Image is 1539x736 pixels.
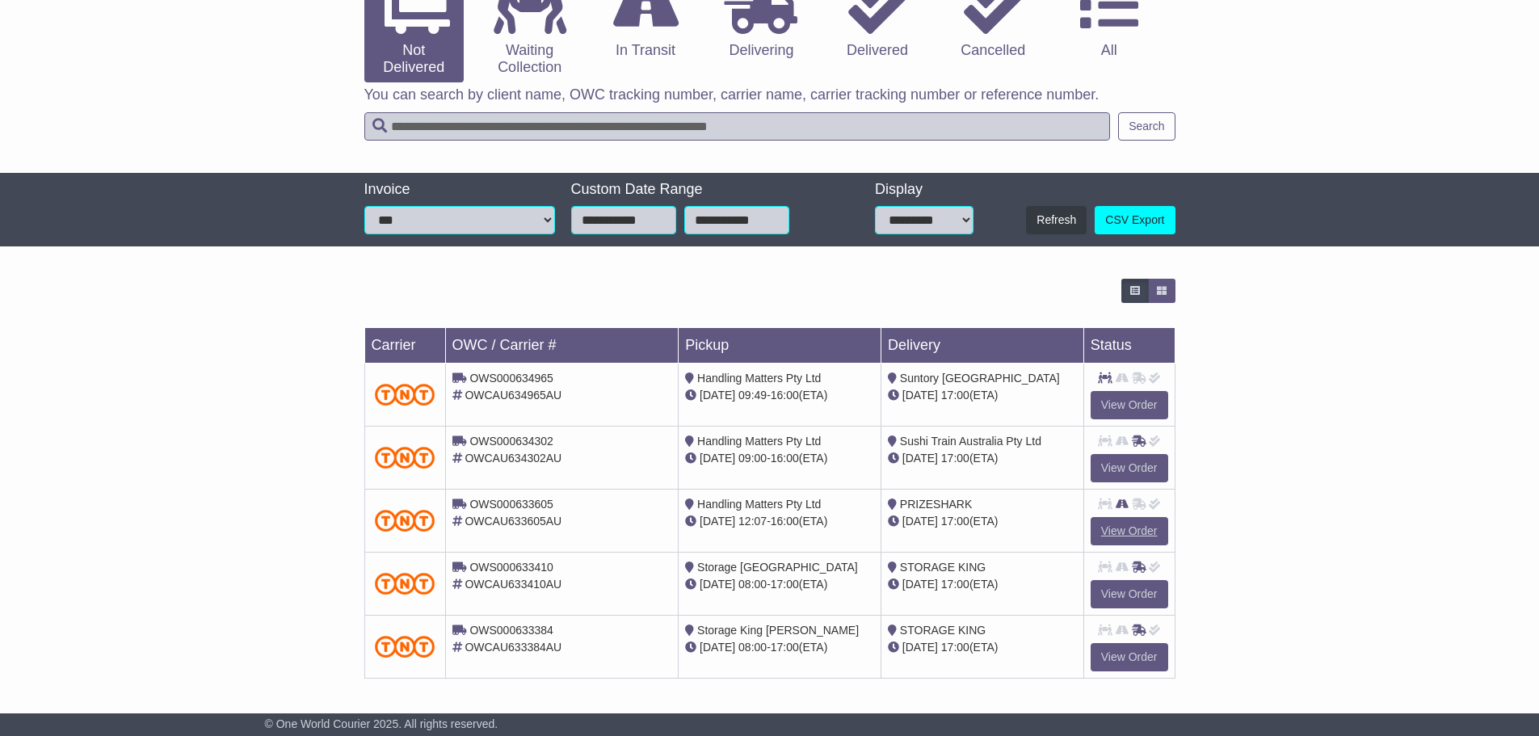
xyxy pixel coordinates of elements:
span: 17:00 [771,641,799,654]
span: OWS000633384 [469,624,553,637]
span: OWCAU633605AU [465,515,561,528]
span: 17:00 [771,578,799,591]
span: 17:00 [941,641,969,654]
div: Display [875,181,973,199]
span: OWS000634302 [469,435,553,448]
span: [DATE] [902,515,938,528]
span: Storage [GEOGRAPHIC_DATA] [697,561,858,574]
div: - (ETA) [685,387,874,404]
td: Pickup [679,328,881,364]
span: [DATE] [902,641,938,654]
span: 16:00 [771,515,799,528]
div: - (ETA) [685,576,874,593]
span: PRIZESHARK [900,498,972,511]
span: Storage King [PERSON_NAME] [697,624,859,637]
span: OWCAU634302AU [465,452,561,465]
a: View Order [1091,643,1168,671]
span: 17:00 [941,452,969,465]
span: 17:00 [941,578,969,591]
span: 12:07 [738,515,767,528]
span: 16:00 [771,452,799,465]
td: OWC / Carrier # [445,328,679,364]
div: (ETA) [888,450,1077,467]
div: (ETA) [888,513,1077,530]
span: STORAGE KING [900,561,986,574]
span: STORAGE KING [900,624,986,637]
td: Delivery [881,328,1083,364]
span: Sushi Train Australia Pty Ltd [900,435,1041,448]
span: OWS000634965 [469,372,553,385]
span: Handling Matters Pty Ltd [697,498,821,511]
span: [DATE] [902,452,938,465]
p: You can search by client name, OWC tracking number, carrier name, carrier tracking number or refe... [364,86,1175,104]
span: © One World Courier 2025. All rights reserved. [265,717,498,730]
span: 17:00 [941,515,969,528]
a: View Order [1091,454,1168,482]
span: OWCAU634965AU [465,389,561,402]
div: - (ETA) [685,639,874,656]
img: TNT_Domestic.png [375,636,435,658]
span: [DATE] [700,578,735,591]
span: 09:49 [738,389,767,402]
a: View Order [1091,391,1168,419]
div: (ETA) [888,387,1077,404]
span: [DATE] [700,452,735,465]
span: 09:00 [738,452,767,465]
span: 08:00 [738,641,767,654]
td: Carrier [364,328,445,364]
span: [DATE] [902,578,938,591]
span: Handling Matters Pty Ltd [697,372,821,385]
button: Refresh [1026,206,1087,234]
img: TNT_Domestic.png [375,447,435,469]
div: - (ETA) [685,513,874,530]
div: (ETA) [888,576,1077,593]
div: Invoice [364,181,555,199]
td: Status [1083,328,1175,364]
span: [DATE] [700,389,735,402]
img: TNT_Domestic.png [375,384,435,406]
span: Handling Matters Pty Ltd [697,435,821,448]
button: Search [1118,112,1175,141]
span: [DATE] [700,515,735,528]
span: 17:00 [941,389,969,402]
img: TNT_Domestic.png [375,510,435,532]
div: Custom Date Range [571,181,830,199]
span: [DATE] [700,641,735,654]
a: View Order [1091,517,1168,545]
div: (ETA) [888,639,1077,656]
img: TNT_Domestic.png [375,573,435,595]
span: OWS000633605 [469,498,553,511]
span: OWS000633410 [469,561,553,574]
span: OWCAU633410AU [465,578,561,591]
a: CSV Export [1095,206,1175,234]
span: [DATE] [902,389,938,402]
span: 08:00 [738,578,767,591]
span: Suntory [GEOGRAPHIC_DATA] [900,372,1060,385]
a: View Order [1091,580,1168,608]
span: 16:00 [771,389,799,402]
span: OWCAU633384AU [465,641,561,654]
div: - (ETA) [685,450,874,467]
